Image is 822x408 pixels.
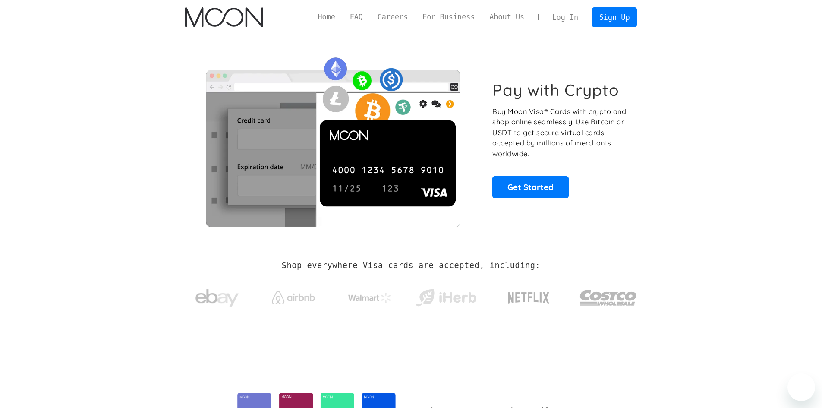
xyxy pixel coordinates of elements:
a: Costco [579,273,637,318]
a: Home [311,12,343,22]
img: Airbnb [272,291,315,304]
a: Sign Up [592,7,637,27]
img: ebay [195,285,239,312]
a: iHerb [414,278,478,313]
a: Log In [545,8,586,27]
img: iHerb [414,287,478,309]
img: Moon Cards let you spend your crypto anywhere Visa is accepted. [185,51,481,227]
a: Careers [370,12,415,22]
a: home [185,7,263,27]
h1: Pay with Crypto [492,80,619,100]
a: Netflix [490,278,567,313]
img: Walmart [348,293,391,303]
p: Buy Moon Visa® Cards with crypto and shop online seamlessly! Use Bitcoin or USDT to get secure vi... [492,106,627,159]
a: FAQ [343,12,370,22]
a: Get Started [492,176,569,198]
a: Airbnb [261,282,325,309]
a: ebay [185,276,249,316]
img: Netflix [507,287,550,309]
h2: Shop everywhere Visa cards are accepted, including: [282,261,540,270]
a: For Business [415,12,482,22]
iframe: Nút để khởi chạy cửa sổ nhắn tin [787,373,815,401]
img: Moon Logo [185,7,263,27]
a: About Us [482,12,532,22]
a: Walmart [337,284,402,307]
img: Costco [579,281,637,314]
